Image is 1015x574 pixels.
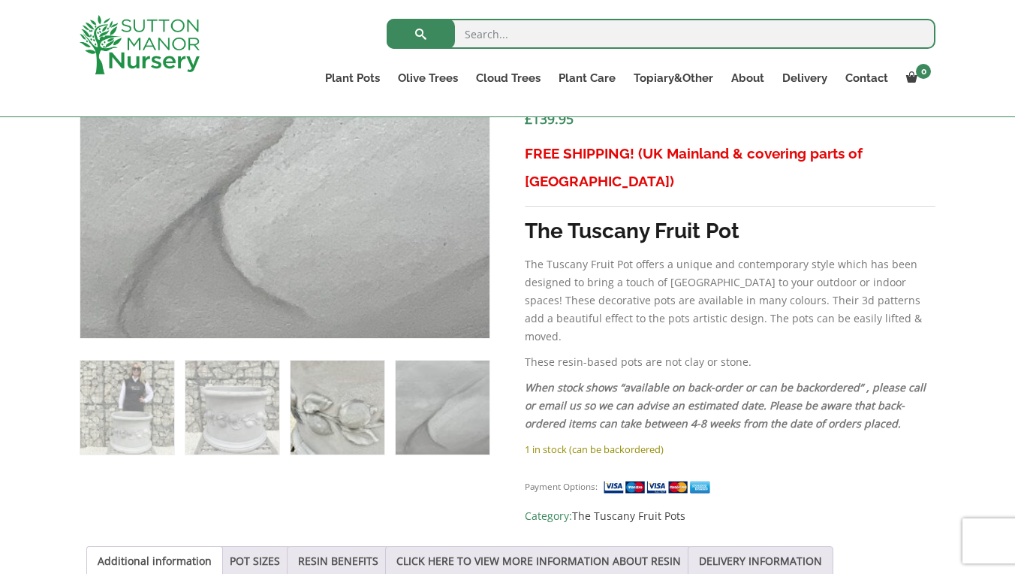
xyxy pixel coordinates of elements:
[525,140,935,195] h3: FREE SHIPPING! (UK Mainland & covering parts of [GEOGRAPHIC_DATA])
[550,68,625,89] a: Plant Care
[80,361,174,455] img: The Tuscany Fruit Pot 50 Colour Grey Stone
[525,219,739,243] strong: The Tuscany Fruit Pot
[525,380,926,430] em: When stock shows “available on back-order or can be backordered” , please call or email us so we ...
[185,361,279,455] img: The Tuscany Fruit Pot 50 Colour Grey Stone - Image 2
[525,440,935,458] p: 1 in stock (can be backordered)
[387,19,935,49] input: Search...
[291,361,384,455] img: The Tuscany Fruit Pot 50 Colour Grey Stone - Image 3
[467,68,550,89] a: Cloud Trees
[80,15,200,74] img: logo
[897,68,935,89] a: 0
[525,110,574,128] bdi: 139.95
[525,110,532,128] span: £
[836,68,897,89] a: Contact
[525,353,935,371] p: These resin-based pots are not clay or stone.
[625,68,722,89] a: Topiary&Other
[525,255,935,346] p: The Tuscany Fruit Pot offers a unique and contemporary style which has been designed to bring a t...
[316,68,389,89] a: Plant Pots
[572,509,685,523] a: The Tuscany Fruit Pots
[525,507,935,525] span: Category:
[525,481,598,492] small: Payment Options:
[389,68,467,89] a: Olive Trees
[396,361,489,455] img: The Tuscany Fruit Pot 50 Colour Grey Stone - Image 4
[722,68,773,89] a: About
[916,64,931,79] span: 0
[773,68,836,89] a: Delivery
[603,479,715,495] img: payment supported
